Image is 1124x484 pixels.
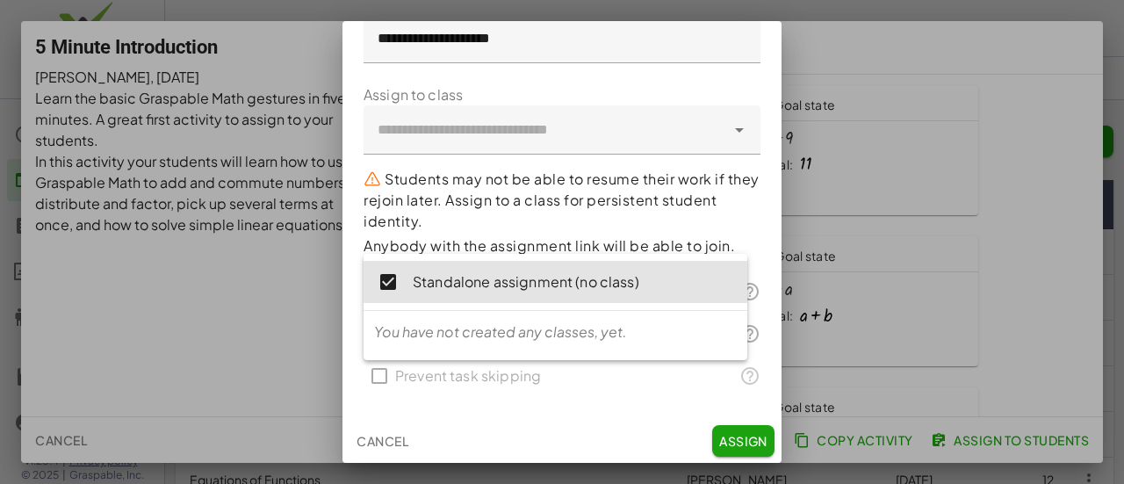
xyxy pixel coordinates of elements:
[357,433,408,449] span: Cancel
[364,84,463,105] label: Assign to class
[364,169,760,232] p: Students may not be able to resume their work if they rejoin later. Assign to a class for persist...
[395,313,519,355] label: Assessment Mode
[712,425,775,457] button: Assign
[349,425,415,457] button: Cancel
[395,271,580,313] label: Ask for a name when joining
[719,433,767,449] span: Assign
[364,235,760,256] p: Anybody with the assignment link will be able to join.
